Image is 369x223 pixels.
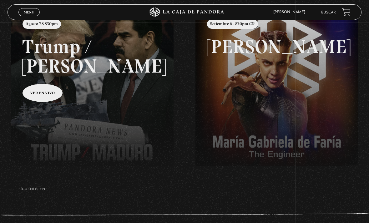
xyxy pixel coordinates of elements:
[270,10,311,14] span: [PERSON_NAME]
[342,8,351,17] a: View your shopping cart
[22,16,37,20] span: Cerrar
[18,188,351,191] h4: SÍguenos en:
[321,11,336,14] a: Buscar
[24,10,34,14] span: Menu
